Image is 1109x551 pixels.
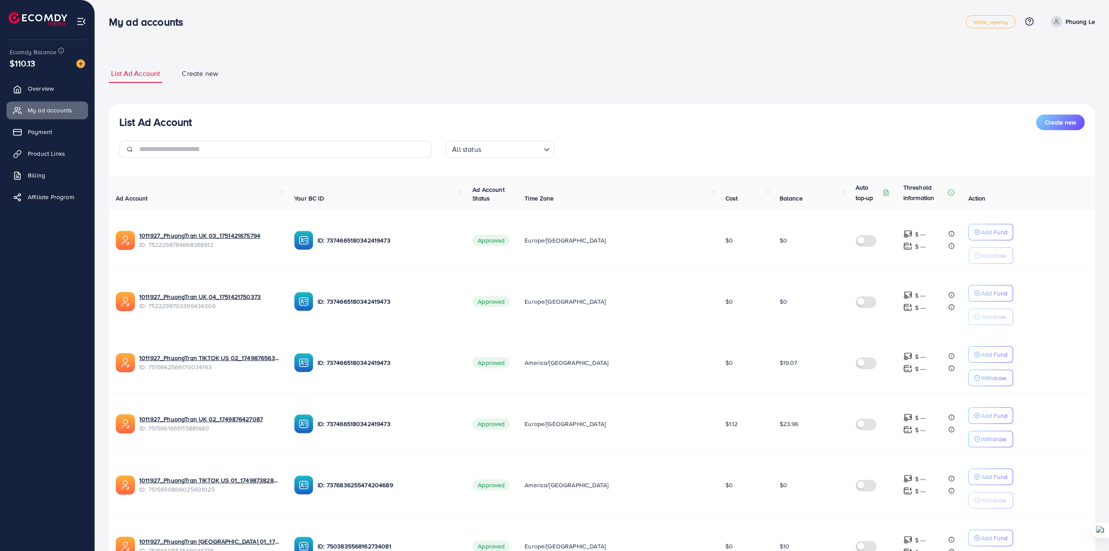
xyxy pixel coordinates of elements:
[318,480,459,490] p: ID: 7376836255474204689
[981,373,1006,383] p: Withdraw
[968,224,1013,240] button: Add Fund
[28,84,54,93] span: Overview
[903,364,912,373] img: top-up amount
[7,102,88,119] a: My ad accounts
[318,419,459,429] p: ID: 7374665180342419473
[525,420,606,428] span: Europe/[GEOGRAPHIC_DATA]
[968,247,1013,264] button: Withdraw
[28,193,74,201] span: Affiliate Program
[294,353,313,372] img: ic-ba-acc.ded83a64.svg
[119,116,192,128] h3: List Ad Account
[294,292,313,311] img: ic-ba-acc.ded83a64.svg
[139,354,280,362] a: 1011927_PhuongTran TIKTOK US 02_1749876563912
[109,16,190,28] h3: My ad accounts
[903,291,912,300] img: top-up amount
[966,15,1016,28] a: white_agency
[139,476,280,485] a: 1011927_PhuongTran TIKTOK US 01_1749873828056
[915,351,926,362] p: $ ---
[981,312,1006,322] p: Withdraw
[28,106,72,115] span: My ad accounts
[139,424,280,433] span: ID: 7515661665115881480
[981,349,1007,360] p: Add Fund
[294,414,313,433] img: ic-ba-acc.ded83a64.svg
[725,542,733,551] span: $0
[1066,16,1095,27] p: Phuong Le
[139,537,280,546] a: 1011927_PhuongTran [GEOGRAPHIC_DATA] 01_1749873767691
[981,410,1007,421] p: Add Fund
[968,407,1013,424] button: Add Fund
[318,357,459,368] p: ID: 7374665180342419473
[968,469,1013,485] button: Add Fund
[915,535,926,545] p: $ ---
[139,302,280,310] span: ID: 7522298703399436306
[780,297,787,306] span: $0
[780,236,787,245] span: $0
[139,476,280,494] div: <span class='underline'>1011927_PhuongTran TIKTOK US 01_1749873828056</span></br>7515650806025601025
[1036,115,1085,130] button: Create new
[7,167,88,184] a: Billing
[111,69,160,79] span: List Ad Account
[525,358,608,367] span: America/[GEOGRAPHIC_DATA]
[472,296,510,307] span: Approved
[915,229,926,239] p: $ ---
[856,182,881,203] p: Auto top-up
[7,145,88,162] a: Product Links
[76,59,85,68] img: image
[968,194,986,203] span: Action
[780,481,787,489] span: $0
[472,185,505,203] span: Ad Account Status
[139,354,280,371] div: <span class='underline'>1011927_PhuongTran TIKTOK US 02_1749876563912</span></br>7515662566170034193
[116,476,135,495] img: ic-ads-acc.e4c84228.svg
[446,141,554,158] div: Search for option
[915,241,926,252] p: $ ---
[903,425,912,434] img: top-up amount
[915,474,926,484] p: $ ---
[915,302,926,313] p: $ ---
[484,141,540,156] input: Search for option
[903,182,946,203] p: Threshold information
[780,542,789,551] span: $10
[725,194,738,203] span: Cost
[915,486,926,496] p: $ ---
[1047,16,1095,27] a: Phuong Le
[472,418,510,430] span: Approved
[139,485,280,494] span: ID: 7515650806025601025
[725,481,733,489] span: $0
[139,231,280,249] div: <span class='underline'>1011927_PhuongTran UK 03_1751421675794</span></br>7522298784668368912
[725,297,733,306] span: $0
[10,57,35,69] span: $110.13
[981,495,1006,505] p: Withdraw
[525,542,606,551] span: Europe/[GEOGRAPHIC_DATA]
[7,188,88,206] a: Affiliate Program
[10,48,56,56] span: Ecomdy Balance
[780,358,797,367] span: $19.07
[318,235,459,246] p: ID: 7374665180342419473
[116,292,135,311] img: ic-ads-acc.e4c84228.svg
[903,352,912,361] img: top-up amount
[973,19,1008,25] span: white_agency
[903,474,912,483] img: top-up amount
[525,194,554,203] span: Time Zone
[780,194,803,203] span: Balance
[725,358,733,367] span: $0
[915,425,926,435] p: $ ---
[725,420,738,428] span: $1.12
[7,123,88,141] a: Payment
[968,431,1013,447] button: Withdraw
[116,353,135,372] img: ic-ads-acc.e4c84228.svg
[116,194,148,203] span: Ad Account
[725,236,733,245] span: $0
[116,231,135,250] img: ic-ads-acc.e4c84228.svg
[780,420,799,428] span: $23.96
[981,250,1006,261] p: Withdraw
[525,481,608,489] span: America/[GEOGRAPHIC_DATA]
[139,415,280,433] div: <span class='underline'>1011927_PhuongTran UK 02_1749876427087</span></br>7515661665115881480
[294,231,313,250] img: ic-ba-acc.ded83a64.svg
[116,414,135,433] img: ic-ads-acc.e4c84228.svg
[525,297,606,306] span: Europe/[GEOGRAPHIC_DATA]
[139,240,280,249] span: ID: 7522298784668368912
[472,479,510,491] span: Approved
[903,230,912,239] img: top-up amount
[1045,118,1076,127] span: Create new
[139,292,280,310] div: <span class='underline'>1011927_PhuongTran UK 04_1751421750373</span></br>7522298703399436306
